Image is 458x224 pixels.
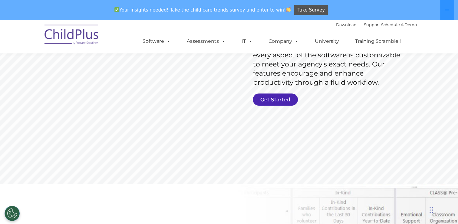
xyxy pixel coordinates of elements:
a: IT [236,35,259,47]
font: | [336,22,417,27]
img: 👏 [286,7,291,12]
a: Software [137,35,177,47]
a: Training Scramble!! [349,35,407,47]
a: Get Started [253,93,298,106]
a: Take Survey [294,5,328,15]
button: Cookies Settings [5,206,20,221]
a: Schedule A Demo [381,22,417,27]
img: ChildPlus by Procare Solutions [41,20,102,51]
rs-layer: ChildPlus is an all-in-one software solution for Head Start, EHS, Migrant, State Pre-K, or other ... [253,23,403,87]
div: Drag [430,201,433,219]
a: Assessments [181,35,232,47]
span: Take Survey [298,5,325,15]
img: ✅ [114,7,119,12]
span: Your insights needed! Take the child care trends survey and enter to win! [112,4,293,16]
a: University [309,35,345,47]
a: Download [336,22,357,27]
iframe: Chat Widget [359,158,458,224]
a: Company [262,35,305,47]
a: Support [364,22,380,27]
